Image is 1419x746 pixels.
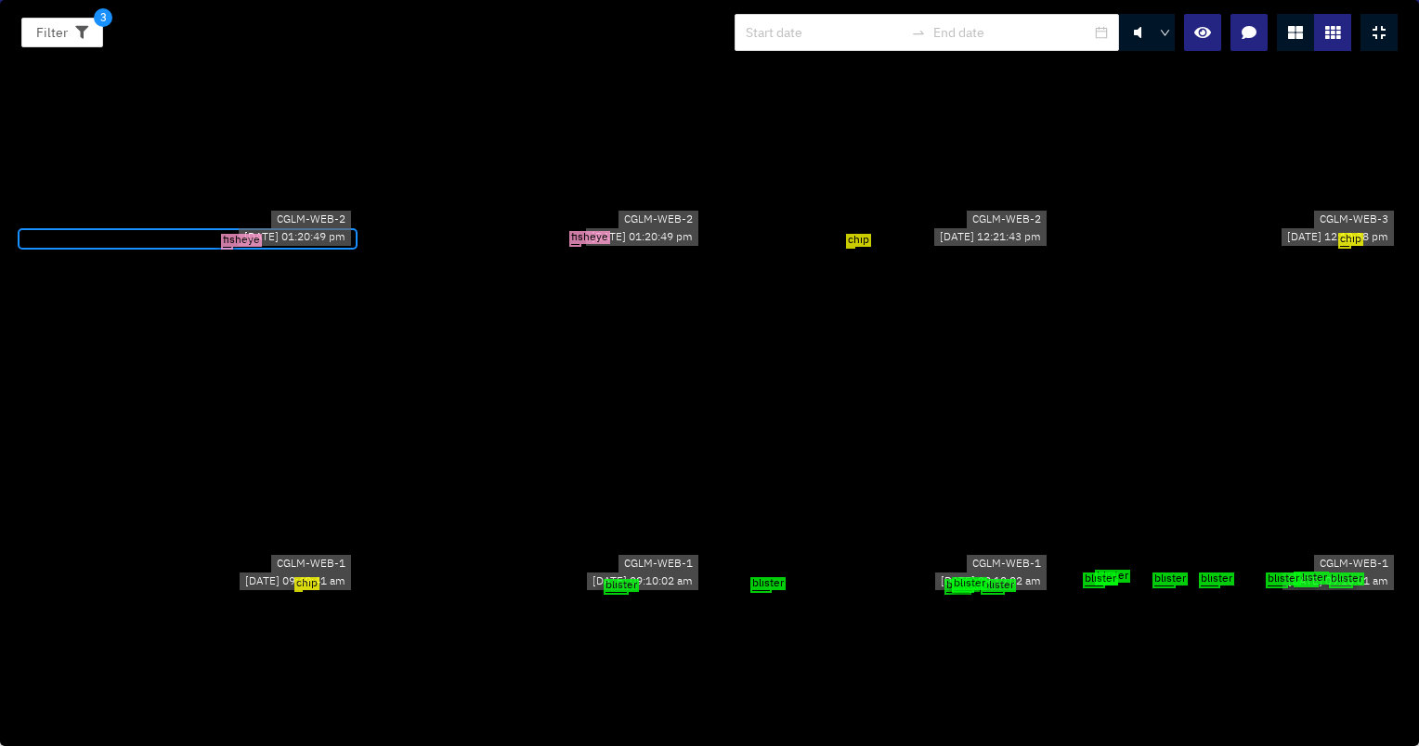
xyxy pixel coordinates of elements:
div: CGLM-WEB-1 [271,555,351,572]
span: blister [952,577,987,590]
span: chip [1338,233,1363,246]
div: CGLM-WEB-1 [1314,555,1394,572]
div: CGLM-WEB-3 [1314,211,1394,228]
input: End date [933,22,1091,43]
div: CGLM-WEB-2 [618,211,698,228]
span: chip [846,234,871,247]
span: to [911,25,926,40]
div: CGLM-WEB-2 [967,211,1047,228]
span: blister [981,579,1016,592]
span: blister [1199,572,1234,585]
span: fisheye [221,234,262,247]
span: blister [1083,572,1118,585]
span: down [1160,28,1171,39]
div: [DATE] 09:10:02 am [587,572,698,590]
div: [DATE] 01:20:49 pm [586,228,698,246]
div: [DATE] 01:20:49 pm [239,228,351,246]
span: blister [1095,570,1130,583]
span: blister [1266,572,1301,585]
span: blister [1152,572,1188,585]
span: 3 [94,8,112,27]
span: blister [1294,572,1329,585]
span: chip [294,577,319,590]
div: [DATE] 09:10:02 am [935,572,1047,590]
span: fisheye [569,231,610,244]
div: [DATE] 12:21:43 pm [934,228,1047,246]
div: CGLM-WEB-1 [618,555,698,572]
div: [DATE] 09:49:41 am [240,572,351,590]
span: blister [604,579,639,592]
div: [DATE] 12:12:38 pm [1282,228,1394,246]
input: Start date [746,22,904,43]
span: swap-right [911,25,926,40]
div: CGLM-WEB-2 [271,211,351,228]
span: Filter [36,22,68,43]
span: blister [1329,572,1364,585]
span: blister [944,579,980,592]
div: CGLM-WEB-1 [967,555,1047,572]
button: Filter [21,18,103,47]
span: blister [750,577,786,590]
